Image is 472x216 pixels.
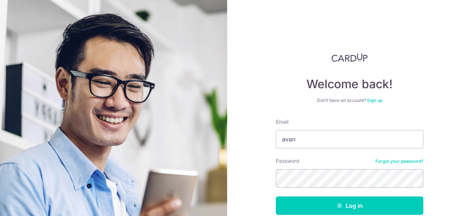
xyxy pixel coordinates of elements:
[276,157,299,165] label: Password
[276,130,423,148] input: Enter your Email
[276,118,288,126] label: Email
[276,196,423,215] button: Log in
[276,97,423,103] div: Don’t have an account?
[332,53,368,62] img: CardUp Logo
[375,158,423,164] a: Forgot your password?
[276,77,423,92] h4: Welcome back!
[367,97,382,103] a: Sign up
